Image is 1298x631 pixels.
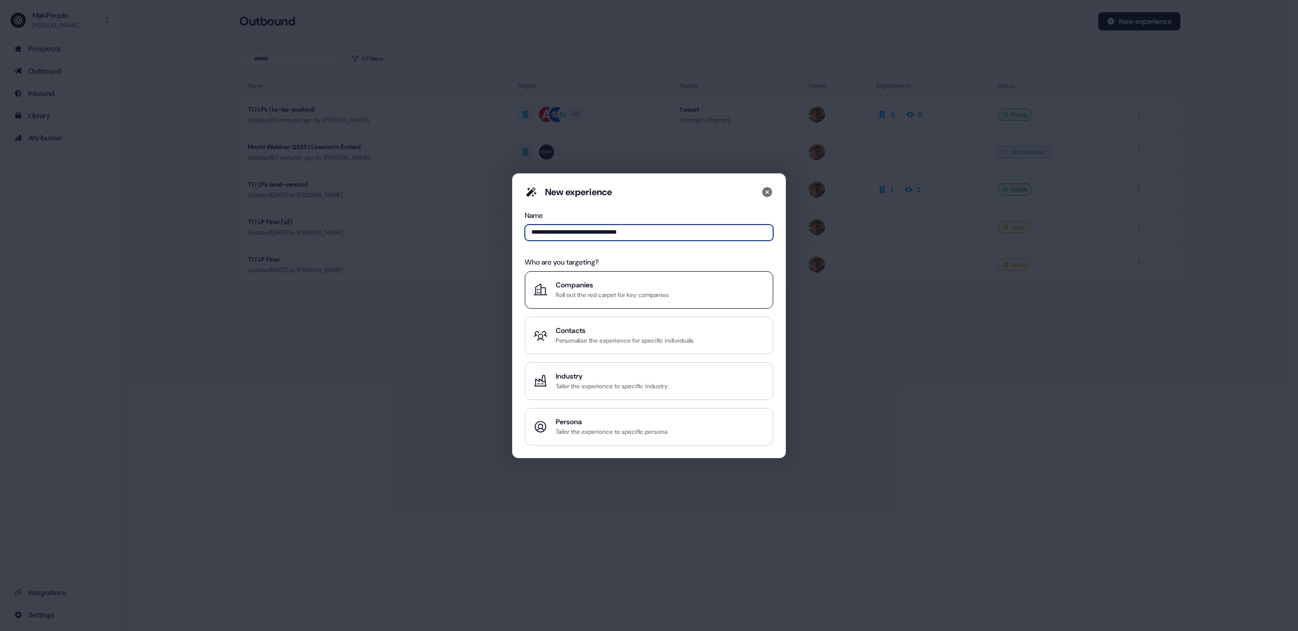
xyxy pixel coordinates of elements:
div: Industry [556,371,668,381]
button: CompaniesRoll out the red carpet for key companies [525,271,773,309]
div: Tailor the experience to specific persona [556,427,667,437]
div: Contacts [556,325,694,336]
div: Companies [556,280,669,290]
div: Personalise the experience for specific individuals [556,336,694,346]
button: IndustryTailor the experience to specific industry [525,362,773,400]
div: Who are you targeting? [525,257,773,267]
div: New experience [545,186,612,198]
div: Name [525,210,773,220]
button: PersonaTailor the experience to specific persona [525,408,773,446]
div: Roll out the red carpet for key companies [556,290,669,300]
div: Tailor the experience to specific industry [556,381,668,391]
button: ContactsPersonalise the experience for specific individuals [525,317,773,354]
div: Persona [556,417,667,427]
